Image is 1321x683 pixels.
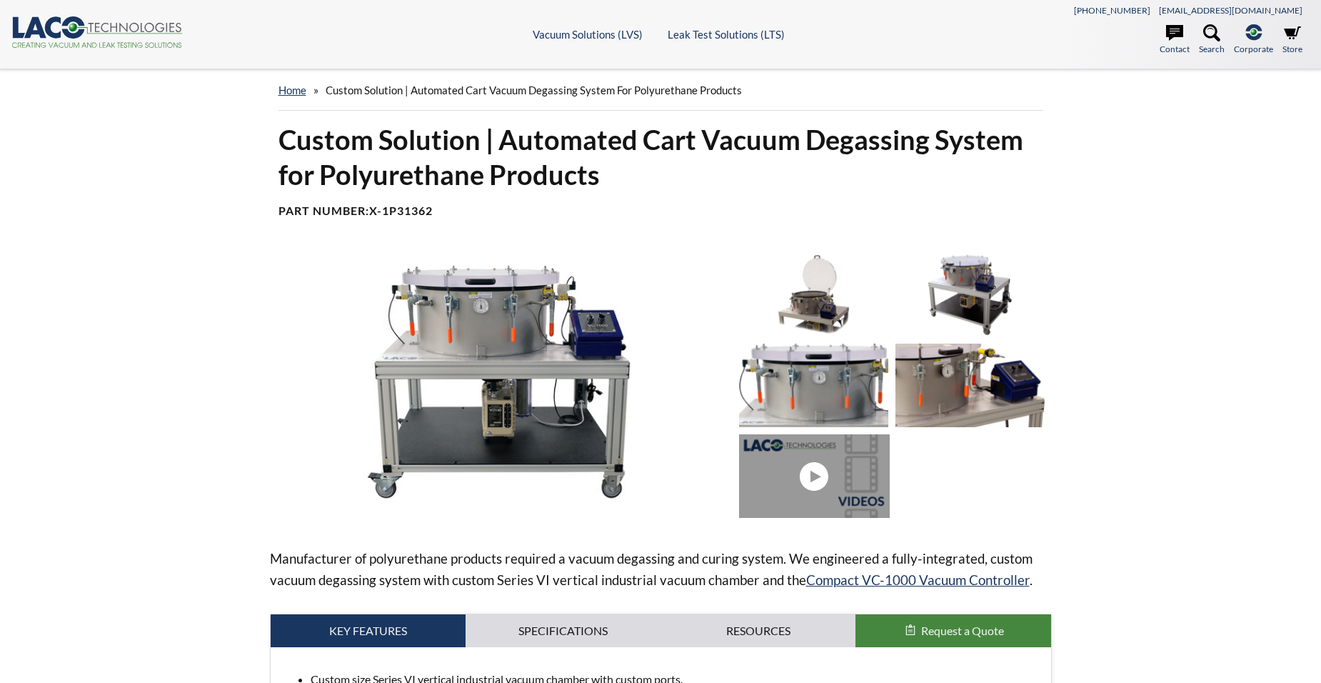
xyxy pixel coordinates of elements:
[895,253,1045,336] img: Industrial degassing and curing system, angled view
[326,84,742,96] span: Custom Solution | Automated Cart Vacuum Degassing System for Polyurethane Products
[1282,24,1302,56] a: Store
[369,204,433,217] b: X-1P31362
[271,614,466,647] a: Key Features
[466,614,660,647] a: Specifications
[1160,24,1190,56] a: Contact
[1234,42,1273,56] span: Corporate
[533,28,643,41] a: Vacuum Solutions (LVS)
[278,204,1043,219] h4: Part Number:
[739,253,888,336] img: Industrial degassing system w/open lid
[1074,5,1150,16] a: [PHONE_NUMBER]
[895,344,1045,427] img: VC-1000 Controller
[921,624,1004,637] span: Request a Quote
[278,122,1043,193] h1: Custom Solution | Automated Cart Vacuum Degassing System for Polyurethane Products
[660,614,855,647] a: Resources
[668,28,785,41] a: Leak Test Solutions (LTS)
[855,614,1050,647] button: Request a Quote
[278,70,1043,111] div: »
[278,84,306,96] a: home
[270,548,1052,591] p: Manufacturer of polyurethane products required a vacuum degassing and curing system. We engineere...
[1159,5,1302,16] a: [EMAIL_ADDRESS][DOMAIN_NAME]
[1199,24,1225,56] a: Search
[806,572,1030,588] a: Compact VC-1000 Vacuum Controller
[739,344,888,427] img: Industrial degassing and curing system, chamber close-up
[270,253,728,510] img: Industrial degassing and curing system, front view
